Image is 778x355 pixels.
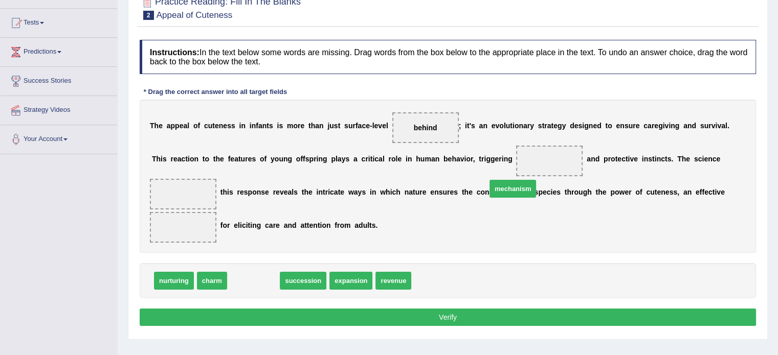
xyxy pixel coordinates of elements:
[562,122,566,130] b: y
[298,122,300,130] b: r
[314,155,316,163] b: r
[203,155,205,163] b: t
[700,122,704,130] b: s
[414,124,437,132] span: behind
[260,155,264,163] b: o
[392,188,396,196] b: c
[328,188,330,196] b: i
[227,188,229,196] b: i
[675,122,680,130] b: g
[223,188,227,196] b: h
[244,188,248,196] b: s
[715,122,717,130] b: i
[409,188,413,196] b: a
[287,122,293,130] b: m
[275,155,279,163] b: o
[163,155,167,163] b: s
[311,122,316,130] b: h
[452,155,456,163] b: h
[239,122,241,130] b: i
[382,122,386,130] b: e
[657,155,661,163] b: n
[277,122,279,130] b: i
[234,155,238,163] b: a
[448,155,452,163] b: e
[584,122,589,130] b: g
[519,122,523,130] b: n
[698,155,702,163] b: c
[665,155,668,163] b: t
[671,122,675,130] b: n
[245,155,248,163] b: r
[396,155,398,163] b: l
[716,155,720,163] b: e
[654,122,658,130] b: e
[713,155,717,163] b: c
[558,122,562,130] b: g
[630,155,634,163] b: v
[365,155,368,163] b: r
[502,155,504,163] b: i
[336,155,338,163] b: l
[508,155,513,163] b: g
[486,155,491,163] b: g
[617,155,621,163] b: e
[495,155,499,163] b: e
[353,155,358,163] b: a
[465,122,467,130] b: i
[305,155,309,163] b: s
[499,155,501,163] b: r
[413,188,415,196] b: t
[504,155,508,163] b: n
[265,188,269,196] b: e
[570,122,574,130] b: d
[542,122,545,130] b: t
[213,155,216,163] b: t
[483,122,487,130] b: n
[538,122,542,130] b: s
[664,122,669,130] b: v
[348,188,354,196] b: w
[491,155,495,163] b: g
[704,155,708,163] b: e
[257,188,261,196] b: n
[1,67,117,92] a: Success Stories
[721,122,725,130] b: a
[702,155,704,163] b: i
[182,155,186,163] b: c
[687,122,692,130] b: n
[456,155,460,163] b: a
[279,155,283,163] b: u
[479,122,483,130] b: a
[386,188,390,196] b: h
[183,122,187,130] b: a
[205,155,209,163] b: o
[397,155,402,163] b: e
[208,122,213,130] b: u
[190,155,194,163] b: o
[636,122,640,130] b: e
[464,155,466,163] b: i
[340,188,344,196] b: e
[615,155,618,163] b: t
[513,122,515,130] b: i
[152,155,157,163] b: T
[595,155,600,163] b: d
[587,155,591,163] b: a
[510,122,513,130] b: t
[712,122,716,130] b: v
[383,155,385,163] b: l
[215,155,220,163] b: h
[668,155,672,163] b: s
[530,122,534,130] b: y
[219,122,224,130] b: n
[187,122,189,130] b: l
[420,155,425,163] b: u
[406,155,408,163] b: i
[471,122,475,130] b: s
[708,155,713,163] b: n
[212,122,215,130] b: t
[499,122,504,130] b: o
[262,122,267,130] b: n
[342,155,346,163] b: y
